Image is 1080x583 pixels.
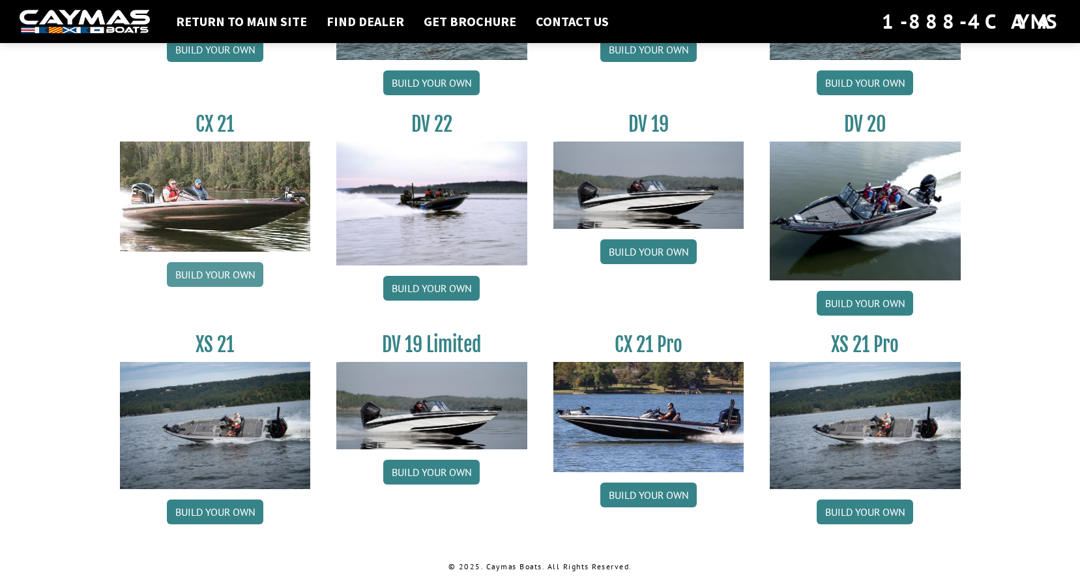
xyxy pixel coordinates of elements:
[336,362,527,449] img: dv-19-ban_from_website_for_caymas_connect.png
[817,500,913,524] a: Build your own
[600,483,697,507] a: Build your own
[817,70,913,95] a: Build your own
[383,276,480,301] a: Build your own
[20,10,150,34] img: white-logo-c9c8dbefe5ff5ceceb0f0178aa75bf4bb51f6bca0971e226c86eb53dfe498488.png
[600,239,697,264] a: Build your own
[336,333,527,357] h3: DV 19 Limited
[417,13,523,30] a: Get Brochure
[167,37,263,62] a: Build your own
[169,13,314,30] a: Return to main site
[600,37,697,62] a: Build your own
[529,13,615,30] a: Contact Us
[167,262,263,287] a: Build your own
[336,142,527,265] img: DV22_original_motor_cropped_for_caymas_connect.jpg
[817,291,913,316] a: Build your own
[553,333,744,357] h3: CX 21 Pro
[120,142,311,251] img: CX21_thumb.jpg
[383,460,480,485] a: Build your own
[553,362,744,471] img: CX-21Pro_thumbnail.jpg
[120,333,311,357] h3: XS 21
[553,112,744,136] h3: DV 19
[770,362,961,489] img: XS_21_thumbnail.jpg
[320,13,411,30] a: Find Dealer
[167,500,263,524] a: Build your own
[882,7,1060,36] div: 1-888-4CAYMAS
[336,112,527,136] h3: DV 22
[770,333,961,357] h3: XS 21 Pro
[383,70,480,95] a: Build your own
[120,561,961,573] p: © 2025. Caymas Boats. All Rights Reserved.
[553,142,744,229] img: dv-19-ban_from_website_for_caymas_connect.png
[770,112,961,136] h3: DV 20
[770,142,961,280] img: DV_20_from_website_for_caymas_connect.png
[120,112,311,136] h3: CX 21
[120,362,311,489] img: XS_21_thumbnail.jpg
